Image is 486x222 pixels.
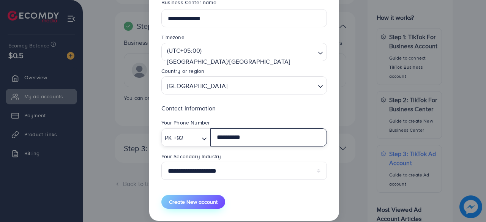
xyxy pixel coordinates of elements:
[161,119,210,126] label: Your Phone Number
[174,132,183,143] span: +92
[166,45,314,67] span: (UTC+05:00) [GEOGRAPHIC_DATA]/[GEOGRAPHIC_DATA]
[161,153,221,160] label: Your Secondary Industry
[165,69,315,80] input: Search for option
[161,128,211,146] div: Search for option
[161,104,327,113] p: Contact Information
[161,67,205,75] label: Country or region
[161,43,327,61] div: Search for option
[166,79,229,93] span: [GEOGRAPHIC_DATA]
[161,195,225,209] button: Create New account
[161,76,327,94] div: Search for option
[230,79,314,93] input: Search for option
[169,198,218,206] span: Create New account
[186,132,199,144] input: Search for option
[165,132,172,143] span: PK
[161,33,185,41] label: Timezone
